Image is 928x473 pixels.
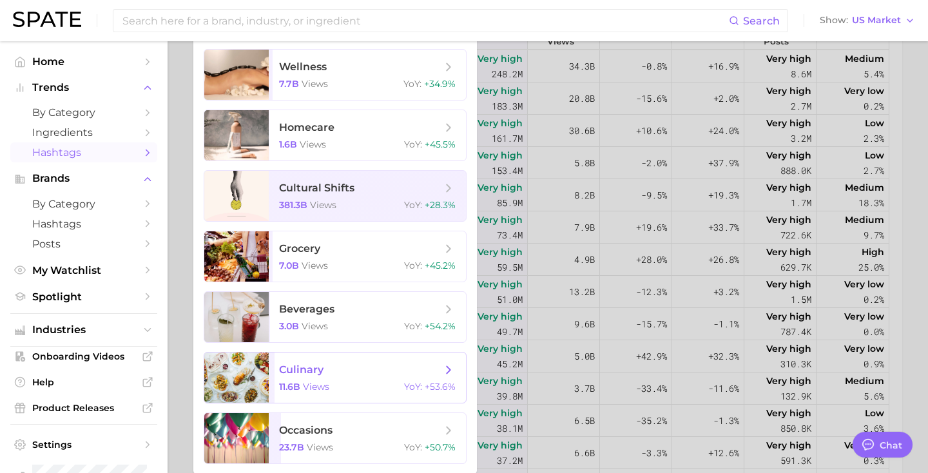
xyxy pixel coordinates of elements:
[32,402,135,414] span: Product Releases
[310,199,336,211] span: views
[32,351,135,362] span: Onboarding Videos
[425,320,456,332] span: +54.2%
[279,242,320,255] span: grocery
[279,320,299,332] span: 3.0b
[425,139,456,150] span: +45.5%
[32,439,135,450] span: Settings
[279,303,334,315] span: beverages
[279,441,304,453] span: 23.7b
[10,287,157,307] a: Spotlight
[300,139,326,150] span: views
[10,102,157,122] a: by Category
[403,78,421,90] span: YoY :
[307,441,333,453] span: views
[32,82,135,93] span: Trends
[424,78,456,90] span: +34.9%
[425,199,456,211] span: +28.3%
[302,320,328,332] span: views
[32,238,135,250] span: Posts
[32,146,135,159] span: Hashtags
[852,17,901,24] span: US Market
[32,264,135,276] span: My Watchlist
[121,10,729,32] input: Search here for a brand, industry, or ingredient
[32,173,135,184] span: Brands
[32,55,135,68] span: Home
[279,61,327,73] span: wellness
[404,320,422,332] span: YoY :
[10,347,157,366] a: Onboarding Videos
[743,15,780,27] span: Search
[820,17,848,24] span: Show
[13,12,81,27] img: SPATE
[32,198,135,210] span: by Category
[10,52,157,72] a: Home
[32,218,135,230] span: Hashtags
[279,139,297,150] span: 1.6b
[404,260,422,271] span: YoY :
[10,142,157,162] a: Hashtags
[32,291,135,303] span: Spotlight
[10,122,157,142] a: Ingredients
[32,324,135,336] span: Industries
[10,78,157,97] button: Trends
[279,182,354,194] span: cultural shifts
[425,381,456,392] span: +53.6%
[10,214,157,234] a: Hashtags
[10,435,157,454] a: Settings
[279,199,307,211] span: 381.3b
[10,234,157,254] a: Posts
[10,398,157,418] a: Product Releases
[279,381,300,392] span: 11.6b
[32,126,135,139] span: Ingredients
[32,106,135,119] span: by Category
[817,12,918,29] button: ShowUS Market
[10,320,157,340] button: Industries
[302,78,328,90] span: views
[279,121,334,133] span: homecare
[404,381,422,392] span: YoY :
[10,194,157,214] a: by Category
[279,363,324,376] span: culinary
[404,139,422,150] span: YoY :
[425,260,456,271] span: +45.2%
[10,372,157,392] a: Help
[279,424,333,436] span: occasions
[279,78,299,90] span: 7.7b
[279,260,299,271] span: 7.0b
[302,260,328,271] span: views
[10,260,157,280] a: My Watchlist
[32,376,135,388] span: Help
[404,441,422,453] span: YoY :
[303,381,329,392] span: views
[10,169,157,188] button: Brands
[404,199,422,211] span: YoY :
[425,441,456,453] span: +50.7%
